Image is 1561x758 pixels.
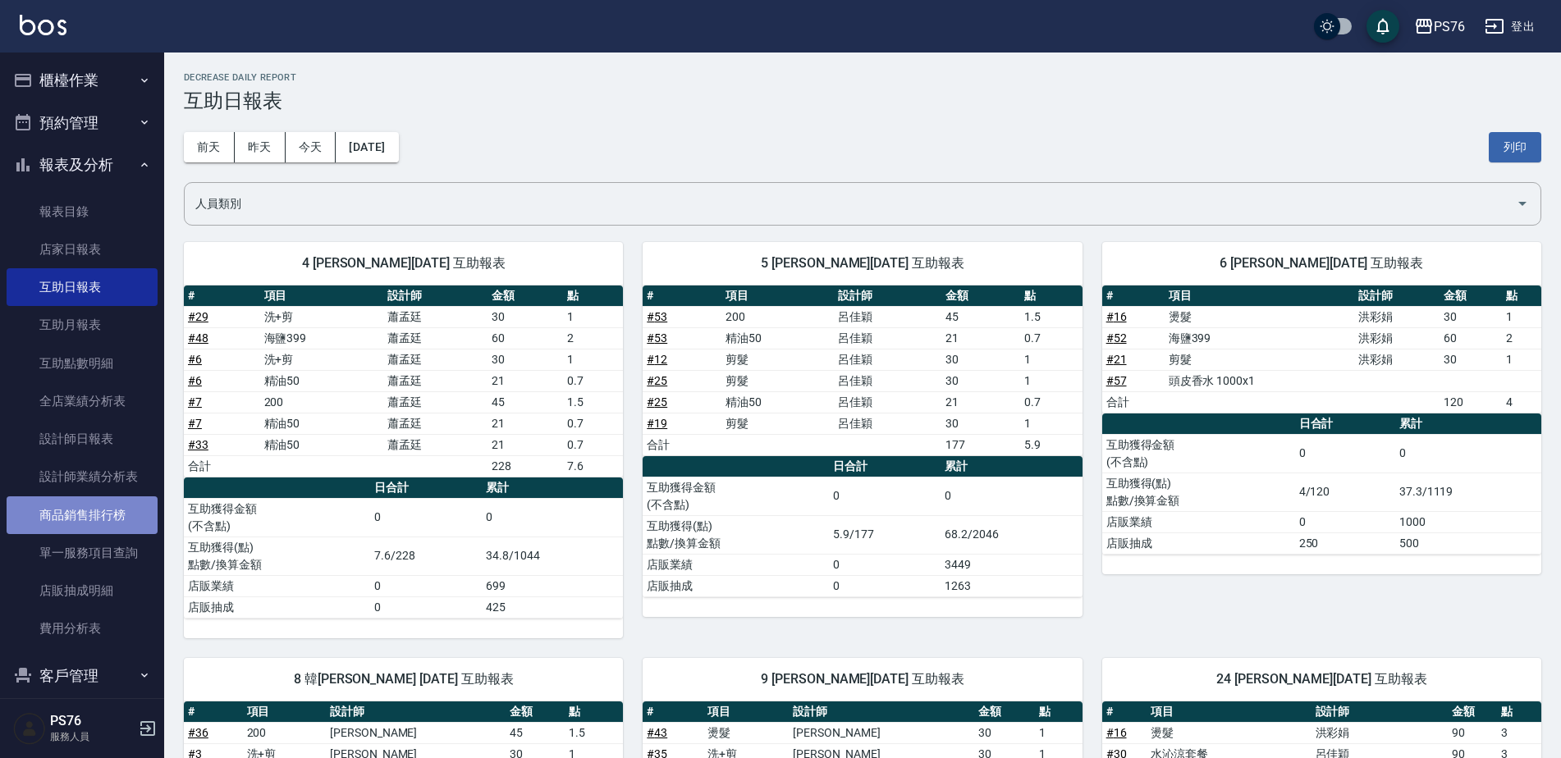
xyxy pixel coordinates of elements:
td: [PERSON_NAME] [789,722,974,743]
td: 21 [488,413,564,434]
td: 洪彩娟 [1354,306,1440,327]
td: 500 [1395,532,1541,554]
th: # [643,285,721,307]
td: 蕭孟廷 [383,306,488,327]
td: 蕭孟廷 [383,349,488,370]
td: 1 [563,349,623,370]
td: 0 [941,477,1082,515]
th: 項目 [1147,701,1312,723]
button: Open [1509,190,1536,217]
th: 設計師 [789,701,974,723]
td: 海鹽399 [1165,327,1354,349]
th: 項目 [703,701,789,723]
th: 點 [1020,285,1083,307]
th: 設計師 [1312,701,1449,723]
td: 呂佳穎 [834,391,941,413]
a: #25 [647,374,667,387]
a: 互助月報表 [7,306,158,344]
td: 177 [941,434,1020,455]
table: a dense table [184,285,623,477]
button: 登出 [1478,11,1541,42]
td: 蕭孟廷 [383,391,488,413]
th: 點 [565,701,623,723]
td: 90 [1448,722,1497,743]
img: Person [13,712,46,745]
td: 30 [941,370,1020,391]
td: 燙髮 [703,722,789,743]
td: 互助獲得(點) 點數/換算金額 [1102,473,1295,511]
th: 設計師 [834,285,941,307]
td: 1 [563,306,623,327]
th: 設計師 [1354,285,1440,307]
th: 金額 [1440,285,1502,307]
td: 5.9/177 [829,515,941,554]
button: 報表及分析 [7,144,158,186]
span: 9 [PERSON_NAME][DATE] 互助報表 [662,671,1062,687]
td: [PERSON_NAME] [326,722,506,743]
button: 今天 [286,132,336,162]
input: 人員名稱 [191,189,1509,218]
td: 5.9 [1020,434,1083,455]
td: 店販業績 [184,575,370,596]
h3: 互助日報表 [184,89,1541,112]
a: #25 [647,395,667,409]
th: 點 [563,285,623,307]
td: 45 [488,391,564,413]
td: 互助獲得金額 (不含點) [1102,434,1295,473]
button: PS76 [1408,10,1472,43]
span: 6 [PERSON_NAME][DATE] 互助報表 [1122,255,1522,272]
td: 精油50 [260,434,384,455]
a: #16 [1106,310,1127,323]
td: 1.5 [563,391,623,413]
td: 68.2/2046 [941,515,1082,554]
button: 昨天 [235,132,286,162]
th: # [1102,285,1165,307]
th: 日合計 [829,456,941,477]
td: 2 [1502,327,1541,349]
a: #7 [188,417,202,430]
td: 1 [1502,306,1541,327]
a: 設計師業績分析表 [7,458,158,495]
h5: PS76 [50,713,134,729]
td: 店販抽成 [1102,532,1295,554]
a: #53 [647,331,667,345]
td: 呂佳穎 [834,349,941,370]
a: #16 [1106,726,1127,739]
td: 呂佳穎 [834,413,941,434]
td: 0 [829,575,941,596]
a: #36 [188,726,208,739]
th: 累計 [1395,413,1541,435]
a: #53 [647,310,667,323]
td: 1 [1502,349,1541,370]
table: a dense table [184,477,623,619]
th: 金額 [974,701,1035,723]
th: 項目 [260,285,384,307]
td: 精油50 [721,391,833,413]
th: 金額 [1448,701,1497,723]
td: 1 [1035,722,1083,743]
td: 0.7 [563,370,623,391]
td: 洪彩娟 [1354,349,1440,370]
th: # [643,701,703,723]
td: 0 [370,498,482,537]
a: 互助日報表 [7,268,158,306]
td: 0 [370,596,482,618]
td: 0.7 [1020,391,1083,413]
table: a dense table [1102,285,1541,413]
td: 合計 [643,434,721,455]
span: 4 [PERSON_NAME][DATE] 互助報表 [204,255,603,272]
td: 剪髮 [721,370,833,391]
button: 客戶管理 [7,655,158,697]
td: 3 [1497,722,1541,743]
a: #6 [188,374,202,387]
td: 剪髮 [1165,349,1354,370]
a: 單一服務項目查詢 [7,534,158,572]
td: 洪彩娟 [1312,722,1449,743]
td: 699 [482,575,623,596]
td: 蕭孟廷 [383,434,488,455]
td: 1.5 [565,722,623,743]
td: 呂佳穎 [834,306,941,327]
td: 精油50 [260,370,384,391]
a: #33 [188,438,208,451]
td: 互助獲得金額 (不含點) [643,477,829,515]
